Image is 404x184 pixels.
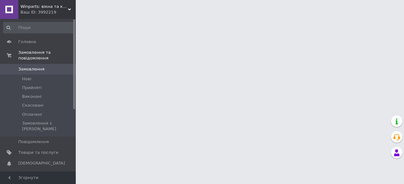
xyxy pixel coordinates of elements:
[3,22,74,33] input: Пошук
[18,150,58,155] span: Товари та послуги
[22,112,42,117] span: Оплачені
[22,94,42,99] span: Виконані
[21,9,76,15] div: Ваш ID: 3992219
[18,160,65,166] span: [DEMOGRAPHIC_DATA]
[22,103,44,108] span: Скасовані
[18,66,45,72] span: Замовлення
[18,139,49,145] span: Повідомлення
[22,76,31,82] span: Нові
[18,50,76,61] span: Замовлення та повідомлення
[18,39,36,45] span: Головна
[21,4,68,9] span: Winparts: вікна та комплектуючі
[22,120,74,132] span: Замовлення з [PERSON_NAME]
[22,85,42,91] span: Прийняті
